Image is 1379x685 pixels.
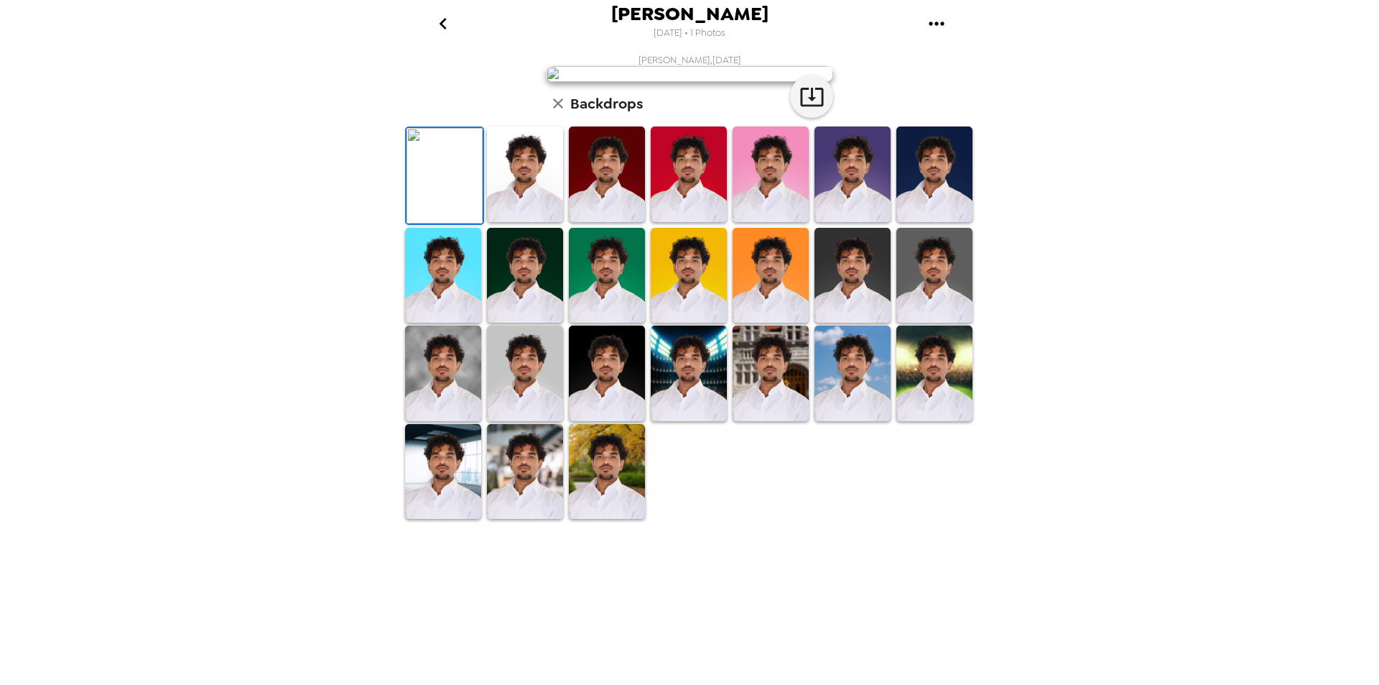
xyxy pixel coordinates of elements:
img: user [546,66,833,82]
span: [PERSON_NAME] , [DATE] [639,54,741,66]
span: [DATE] • 1 Photos [654,24,725,43]
span: [PERSON_NAME] [611,4,769,24]
img: Original [407,128,483,224]
h6: Backdrops [570,92,643,115]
